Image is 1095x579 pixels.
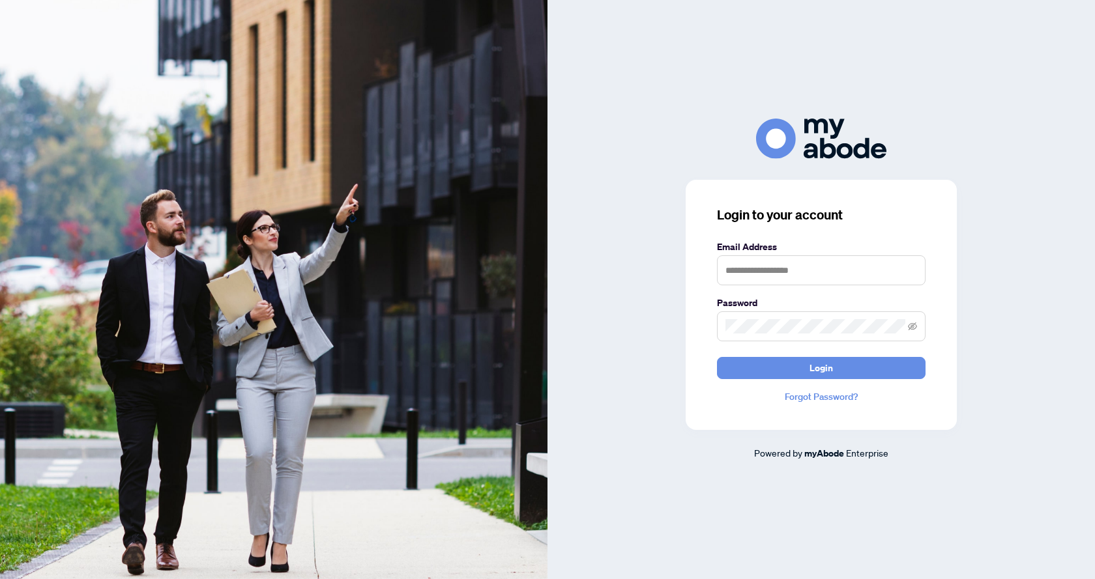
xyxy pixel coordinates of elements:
[754,447,802,459] span: Powered by
[810,358,833,378] span: Login
[756,119,886,158] img: ma-logo
[717,206,926,224] h3: Login to your account
[717,296,926,310] label: Password
[846,447,888,459] span: Enterprise
[717,357,926,379] button: Login
[717,240,926,254] label: Email Address
[804,446,844,460] a: myAbode
[717,389,926,404] a: Forgot Password?
[908,322,917,331] span: eye-invisible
